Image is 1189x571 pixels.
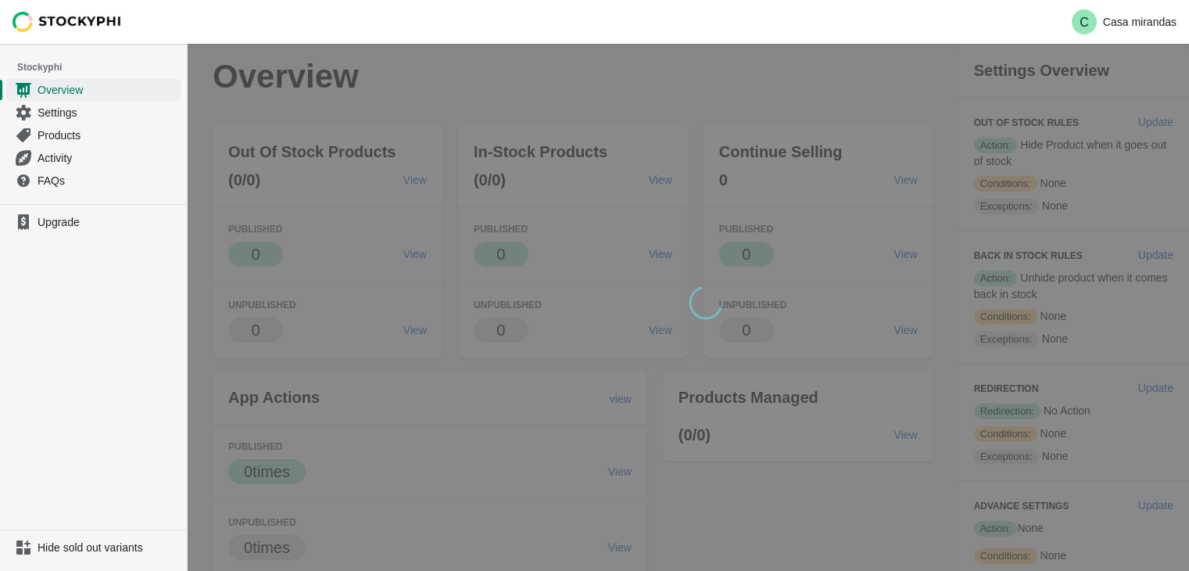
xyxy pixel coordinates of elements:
a: FAQs [6,169,181,192]
span: Hide sold out variants [38,540,177,555]
span: Overview [38,82,177,98]
span: FAQs [38,173,177,189]
img: Stockyphi [13,12,122,32]
span: Activity [38,150,177,166]
p: Casa mirandas [1103,16,1176,28]
button: Avatar with initials CCasa mirandas [1065,6,1183,38]
a: Hide sold out variants [6,537,181,558]
span: Products [38,127,177,143]
span: Settings [38,105,177,120]
a: Upgrade [6,211,181,233]
span: Upgrade [38,214,177,230]
span: Stockyphi [17,59,187,75]
a: Products [6,124,181,146]
span: Avatar with initials C [1072,9,1097,34]
a: Settings [6,101,181,124]
a: Activity [6,146,181,169]
a: Overview [6,78,181,101]
text: C [1080,16,1089,29]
